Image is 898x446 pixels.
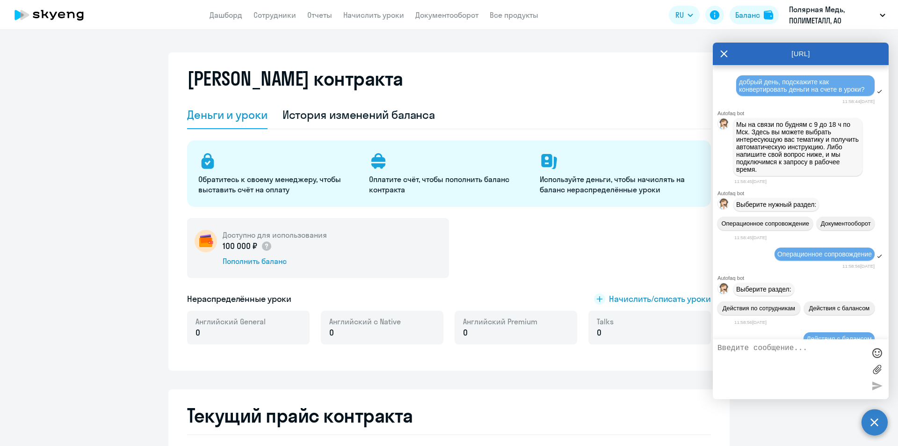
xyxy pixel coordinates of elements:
img: wallet-circle.png [195,230,217,252]
h5: Доступно для использования [223,230,327,240]
div: Деньги и уроки [187,107,268,122]
div: Autofaq bot [717,275,889,281]
p: Оплатите счёт, чтобы пополнить баланс контракта [369,174,529,195]
span: Начислить/списать уроки [609,293,711,305]
button: Действия по сотрудникам [717,301,800,315]
p: Обратитесь к своему менеджеру, чтобы выставить счёт на оплату [198,174,358,195]
a: Отчеты [307,10,332,20]
button: RU [669,6,700,24]
label: Лимит 10 файлов [870,362,884,376]
h2: Текущий прайс контракта [187,404,711,427]
a: Все продукты [490,10,538,20]
span: Talks [597,316,614,327]
span: Действия с балансом [809,305,869,312]
a: Сотрудники [253,10,296,20]
time: 11:58:44[DATE] [842,99,875,104]
button: Действия с балансом [804,301,875,315]
time: 11:58:45[DATE] [734,235,767,240]
a: Дашборд [210,10,242,20]
div: Autofaq bot [717,110,889,116]
button: Полярная Медь, ПОЛИМЕТАЛЛ, АО [784,4,890,26]
span: Документооборот [821,220,871,227]
h2: [PERSON_NAME] контракта [187,67,403,90]
p: 100 000 ₽ [223,240,272,252]
span: 0 [463,327,468,339]
button: Балансbalance [730,6,779,24]
div: Autofaq bot [717,190,889,196]
button: Документооборот [817,217,875,230]
h5: Нераспределённые уроки [187,293,291,305]
span: 0 [196,327,200,339]
a: Документооборот [415,10,478,20]
img: balance [764,10,773,20]
div: Баланс [735,9,760,21]
span: Мы на связи по будням с 9 до 18 ч по Мск. Здесь вы можете выбрать интересующую вас тематику и пол... [736,121,861,173]
span: Английский Premium [463,316,537,327]
span: 0 [329,327,334,339]
img: bot avatar [718,198,730,212]
time: 11:58:56[DATE] [734,320,767,325]
span: Выберите нужный раздел: [736,201,816,208]
span: Английский с Native [329,316,401,327]
span: Действия по сотрудникам [723,305,795,312]
button: Операционное сопровождение [717,217,813,230]
span: Действия с балансом [806,335,872,343]
div: История изменений баланса [282,107,435,122]
time: 11:58:45[DATE] [734,179,767,184]
p: Используйте деньги, чтобы начислять на баланс нераспределённые уроки [540,174,699,195]
img: bot avatar [718,283,730,297]
span: RU [675,9,684,21]
span: Английский General [196,316,266,327]
p: Полярная Медь, ПОЛИМЕТАЛЛ, АО [789,4,876,26]
div: Пополнить баланс [223,256,327,266]
span: добрый день, подскажите как конвертировать деньги на счете в уроки? [739,78,865,93]
img: bot avatar [718,118,730,132]
span: Выберите раздел: [736,285,791,293]
a: Начислить уроки [343,10,404,20]
span: Операционное сопровождение [721,220,809,227]
span: Операционное сопровождение [777,250,872,258]
span: 0 [597,327,601,339]
time: 11:58:56[DATE] [842,263,875,269]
